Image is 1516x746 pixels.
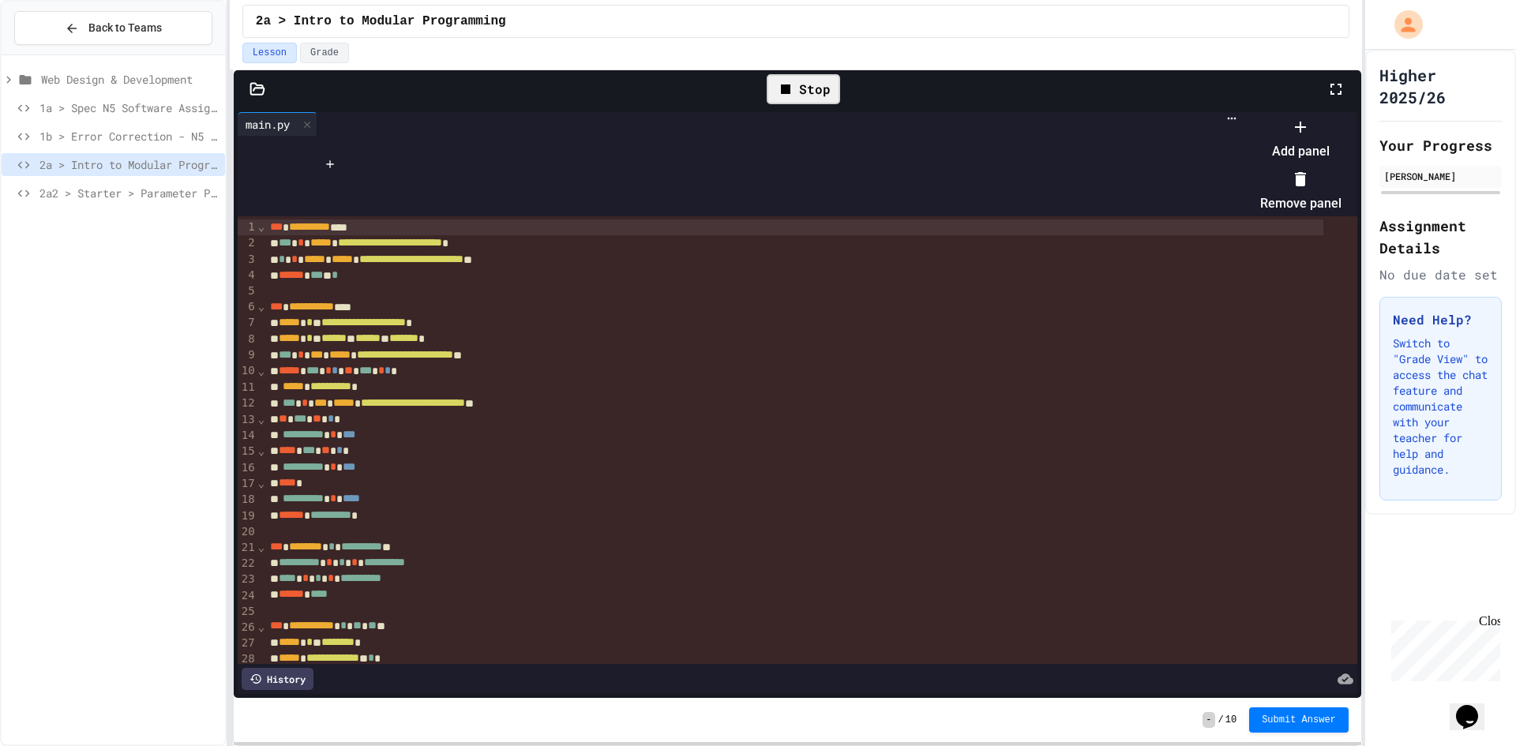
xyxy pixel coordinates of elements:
[300,43,349,63] button: Grade
[1384,169,1497,183] div: [PERSON_NAME]
[238,268,257,283] div: 4
[257,365,265,377] span: Fold line
[1379,134,1502,156] h2: Your Progress
[238,283,257,299] div: 5
[238,252,257,268] div: 3
[238,363,257,379] div: 10
[238,635,257,651] div: 27
[1249,707,1349,733] button: Submit Answer
[1262,714,1336,726] span: Submit Answer
[1378,6,1427,43] div: My Account
[1203,712,1214,728] span: -
[39,128,219,144] span: 1b > Error Correction - N5 Spec
[1385,614,1500,681] iframe: chat widget
[238,604,257,620] div: 25
[238,476,257,492] div: 17
[257,477,265,489] span: Fold line
[1379,64,1502,108] h1: Higher 2025/26
[1379,265,1502,284] div: No due date set
[39,156,219,173] span: 2a > Intro to Modular Programming
[257,300,265,313] span: Fold line
[238,219,257,235] div: 1
[257,413,265,425] span: Fold line
[1379,215,1502,259] h2: Assignment Details
[1260,114,1342,164] li: Add panel
[242,668,313,690] div: History
[238,572,257,587] div: 23
[256,12,506,31] span: 2a > Intro to Modular Programming
[238,508,257,524] div: 19
[238,299,257,315] div: 6
[238,492,257,508] div: 18
[257,541,265,553] span: Fold line
[238,235,257,251] div: 2
[257,220,265,233] span: Fold line
[238,428,257,444] div: 14
[238,112,317,136] div: main.py
[238,588,257,604] div: 24
[39,99,219,116] span: 1a > Spec N5 Software Assignment
[1393,310,1488,329] h3: Need Help?
[238,524,257,540] div: 20
[238,395,257,411] div: 12
[238,116,298,133] div: main.py
[6,6,109,100] div: Chat with us now!Close
[238,556,257,572] div: 22
[238,444,257,459] div: 15
[1393,336,1488,478] p: Switch to "Grade View" to access the chat feature and communicate with your teacher for help and ...
[238,332,257,347] div: 8
[1225,714,1236,726] span: 10
[238,460,257,476] div: 16
[238,412,257,428] div: 13
[88,20,162,36] span: Back to Teams
[767,74,840,104] div: Stop
[257,444,265,457] span: Fold line
[238,380,257,395] div: 11
[1218,714,1224,726] span: /
[238,651,257,667] div: 28
[39,185,219,201] span: 2a2 > Starter > Parameter Passing
[238,620,257,635] div: 26
[257,620,265,633] span: Fold line
[238,347,257,363] div: 9
[1260,166,1342,216] li: Remove panel
[242,43,297,63] button: Lesson
[14,11,212,45] button: Back to Teams
[1450,683,1500,730] iframe: chat widget
[238,540,257,556] div: 21
[41,71,219,88] span: Web Design & Development
[238,315,257,331] div: 7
